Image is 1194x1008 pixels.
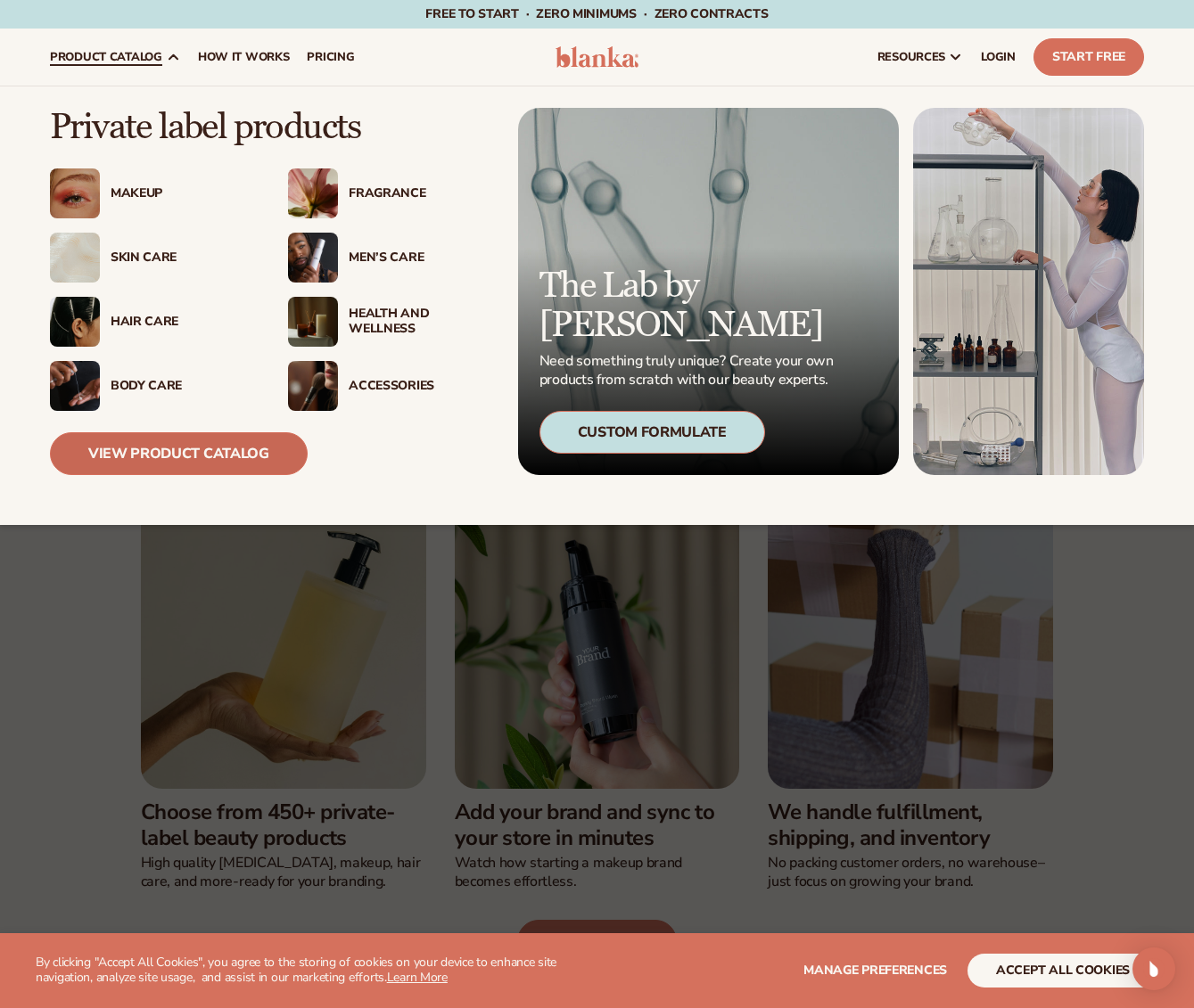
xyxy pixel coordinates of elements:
p: The Lab by [PERSON_NAME] [539,266,839,345]
a: Candles and incense on table. Health And Wellness [288,297,490,347]
span: How It Works [198,50,290,64]
img: Male holding moisturizer bottle. [288,233,338,283]
img: Pink blooming flower. [288,168,338,218]
img: Female with makeup brush. [288,361,338,411]
p: Need something truly unique? Create your own products from scratch with our beauty experts. [539,352,839,389]
a: How It Works [189,29,299,86]
div: Fragrance [349,186,490,201]
div: Makeup [111,186,252,201]
a: Learn More [387,969,448,986]
div: Custom Formulate [539,411,765,454]
a: Pink blooming flower. Fragrance [288,168,490,218]
a: View Product Catalog [50,432,308,475]
img: Male hand applying moisturizer. [50,361,100,411]
a: Cream moisturizer swatch. Skin Care [50,233,252,283]
span: product catalog [50,50,162,64]
a: Male holding moisturizer bottle. Men’s Care [288,233,490,283]
a: resources [869,29,972,86]
img: Candles and incense on table. [288,297,338,347]
button: Manage preferences [803,954,947,988]
a: Start Free [1033,38,1144,76]
img: Female in lab with equipment. [913,108,1144,475]
a: LOGIN [972,29,1025,86]
button: accept all cookies [968,954,1158,988]
p: By clicking "Accept All Cookies", you agree to the storing of cookies on your device to enhance s... [36,955,585,986]
div: Skin Care [111,250,252,266]
img: Cream moisturizer swatch. [50,233,100,283]
img: Female hair pulled back with clips. [50,297,100,347]
div: Health And Wellness [349,307,490,337]
img: Female with glitter eye makeup. [50,168,100,218]
div: Body Care [111,379,252,394]
a: Microscopic product formula. The Lab by [PERSON_NAME] Need something truly unique? Create your ow... [518,108,899,475]
span: resources [877,50,945,64]
span: LOGIN [981,50,1016,64]
a: Female hair pulled back with clips. Hair Care [50,297,252,347]
span: pricing [307,50,354,64]
div: Men’s Care [349,250,490,266]
a: Female with makeup brush. Accessories [288,361,490,411]
img: logo [556,46,639,68]
a: product catalog [41,29,189,86]
p: Private label products [50,108,491,147]
a: Male hand applying moisturizer. Body Care [50,361,252,411]
div: Accessories [349,379,490,394]
a: pricing [298,29,363,86]
a: Female with glitter eye makeup. Makeup [50,168,252,218]
span: Free to start · ZERO minimums · ZERO contracts [425,5,768,22]
div: Hair Care [111,315,252,330]
span: Manage preferences [803,962,947,979]
div: Open Intercom Messenger [1132,947,1175,990]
